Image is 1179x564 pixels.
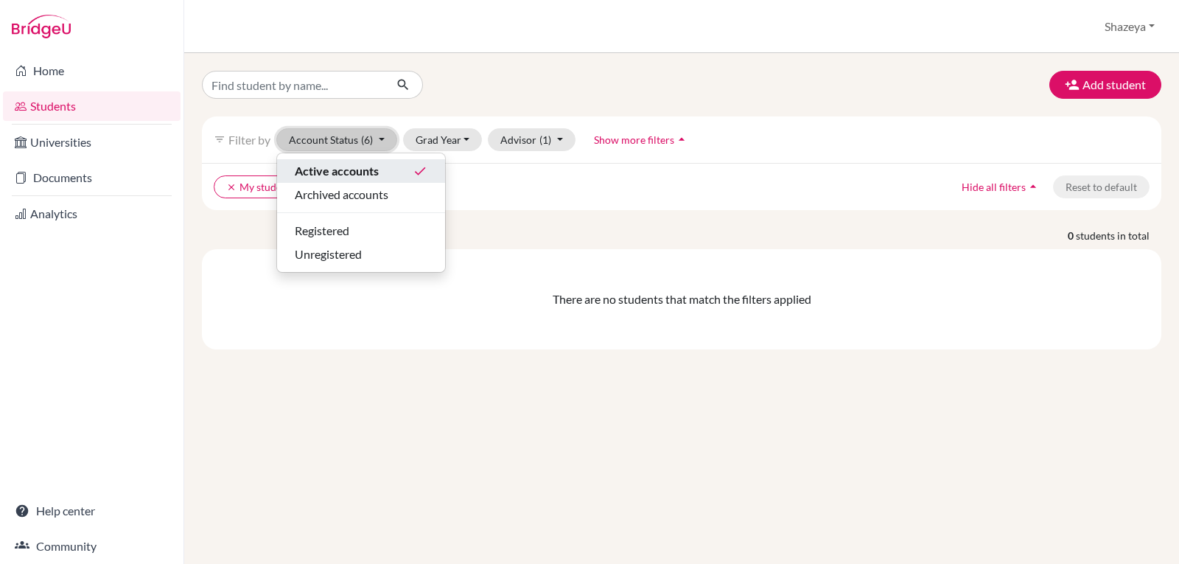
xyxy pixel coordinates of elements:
[226,182,237,192] i: clear
[674,132,689,147] i: arrow_drop_up
[361,133,373,146] span: (6)
[295,222,349,240] span: Registered
[962,181,1026,193] span: Hide all filters
[277,243,445,266] button: Unregistered
[228,133,270,147] span: Filter by
[295,186,388,203] span: Archived accounts
[3,91,181,121] a: Students
[403,128,483,151] button: Grad Year
[1068,228,1076,243] strong: 0
[488,128,575,151] button: Advisor(1)
[1098,13,1161,41] button: Shazeya
[539,133,551,146] span: (1)
[295,162,379,180] span: Active accounts
[214,133,225,145] i: filter_list
[3,128,181,157] a: Universities
[295,246,362,263] span: Unregistered
[949,175,1053,198] button: Hide all filtersarrow_drop_up
[594,133,674,146] span: Show more filters
[1076,228,1161,243] span: students in total
[214,290,1150,308] div: There are no students that match the filters applied
[12,15,71,38] img: Bridge-U
[277,183,445,206] button: Archived accounts
[276,153,446,273] div: Account Status(6)
[3,532,181,561] a: Community
[214,175,308,198] button: clearMy students
[581,128,702,151] button: Show more filtersarrow_drop_up
[277,219,445,243] button: Registered
[1026,179,1040,194] i: arrow_drop_up
[1053,175,1150,198] button: Reset to default
[413,164,427,178] i: done
[277,159,445,183] button: Active accountsdone
[1049,71,1161,99] button: Add student
[3,199,181,229] a: Analytics
[3,163,181,192] a: Documents
[202,71,385,99] input: Find student by name...
[3,496,181,526] a: Help center
[276,128,397,151] button: Account Status(6)
[3,56,181,86] a: Home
